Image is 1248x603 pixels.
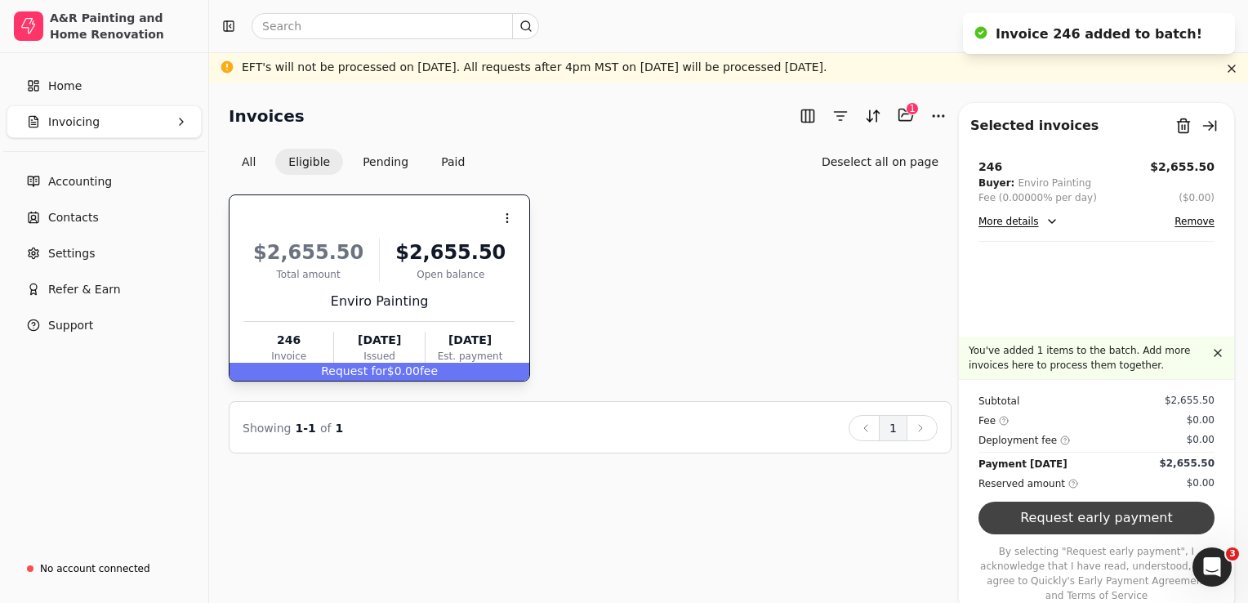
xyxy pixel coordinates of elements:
[809,149,952,175] button: Deselect all on page
[7,69,202,102] a: Home
[48,281,121,298] span: Refer & Earn
[7,105,202,138] button: Invoicing
[426,349,515,364] div: Est. payment
[7,554,202,583] a: No account connected
[243,422,291,435] span: Showing
[244,238,372,267] div: $2,655.50
[230,363,529,381] div: $0.00
[1150,159,1215,176] button: $2,655.50
[996,25,1202,44] div: Invoice 246 added to batch!
[336,422,344,435] span: 1
[296,422,316,435] span: 1 - 1
[386,267,515,282] div: Open balance
[978,190,1097,205] div: Fee (0.00000% per day)
[1159,456,1215,471] div: $2,655.50
[242,59,827,76] div: EFT's will not be processed on [DATE]. All requests after 4pm MST on [DATE] will be processed [DA...
[1165,393,1215,408] div: $2,655.50
[428,149,478,175] button: Paid
[321,364,387,377] span: Request for
[978,212,1059,231] button: More details
[978,502,1215,534] button: Request early payment
[978,432,1070,449] div: Deployment fee
[386,238,515,267] div: $2,655.50
[244,332,333,349] div: 246
[978,456,1067,472] div: Payment [DATE]
[978,393,1019,409] div: Subtotal
[1226,547,1239,561] span: 3
[48,78,82,95] span: Home
[978,544,1215,603] p: By selecting "Request early payment", I acknowledge that I have read, understood, and agree to Qu...
[860,103,886,129] button: Sort
[1187,432,1215,447] div: $0.00
[978,176,1014,190] div: Buyer:
[229,149,269,175] button: All
[879,415,907,441] button: 1
[48,114,100,131] span: Invoicing
[50,10,194,42] div: A&R Painting and Home Renovation
[978,413,1009,429] div: Fee
[48,209,99,226] span: Contacts
[906,102,919,115] div: 1
[978,159,1002,176] div: 246
[969,343,1208,373] p: You've added 1 items to the batch. Add more invoices here to process them together.
[229,149,478,175] div: Invoice filter options
[320,422,332,435] span: of
[275,149,343,175] button: Eligible
[420,364,438,377] span: fee
[1187,476,1215,490] div: $0.00
[334,349,424,364] div: Issued
[229,103,305,129] h2: Invoices
[350,149,421,175] button: Pending
[426,332,515,349] div: [DATE]
[7,201,202,234] a: Contacts
[1018,176,1091,190] div: Enviro Painting
[7,309,202,342] button: Support
[48,245,95,262] span: Settings
[893,102,919,128] button: Batch (1)
[7,273,202,306] button: Refer & Earn
[48,173,112,190] span: Accounting
[7,237,202,270] a: Settings
[925,103,952,129] button: More
[970,116,1099,136] div: Selected invoices
[1192,547,1232,587] iframe: Intercom live chat
[48,317,93,334] span: Support
[334,332,424,349] div: [DATE]
[1187,413,1215,427] div: $0.00
[978,476,1078,492] div: Reserved amount
[1179,190,1215,205] button: ($0.00)
[40,561,150,576] div: No account connected
[244,267,372,282] div: Total amount
[244,349,333,364] div: Invoice
[244,292,515,311] div: Enviro Painting
[7,165,202,198] a: Accounting
[252,13,539,39] input: Search
[1174,212,1215,231] button: Remove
